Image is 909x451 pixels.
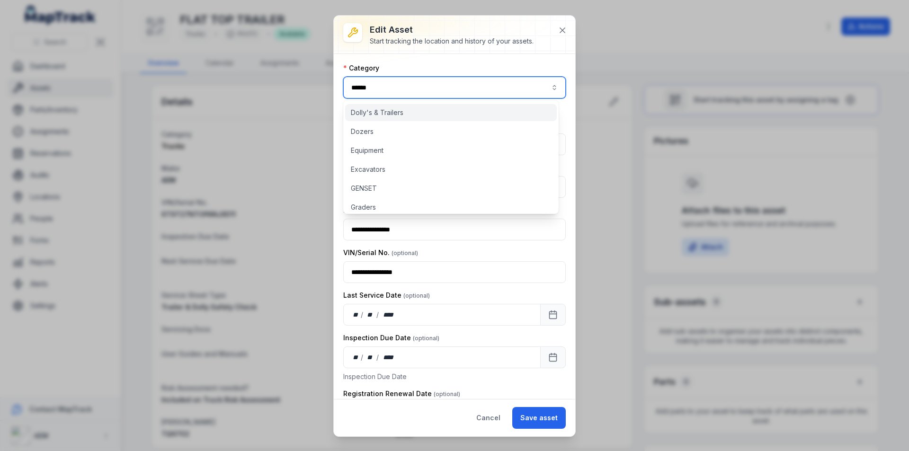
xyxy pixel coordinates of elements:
[343,248,418,257] label: VIN/Serial No.
[343,333,439,343] label: Inspection Due Date
[343,63,379,73] label: Category
[380,310,397,319] div: year,
[364,353,377,362] div: month,
[361,310,364,319] div: /
[343,372,566,381] p: Inspection Due Date
[351,146,383,155] span: Equipment
[351,108,403,117] span: Dolly's & Trailers
[380,353,397,362] div: year,
[343,291,430,300] label: Last Service Date
[468,407,508,429] button: Cancel
[370,36,534,46] div: Start tracking the location and history of your assets.
[370,23,534,36] h3: Edit asset
[351,184,377,193] span: GENSET
[364,310,377,319] div: month,
[376,353,380,362] div: /
[351,353,361,362] div: day,
[376,310,380,319] div: /
[540,346,566,368] button: Calendar
[351,203,376,212] span: Graders
[512,407,566,429] button: Save asset
[361,353,364,362] div: /
[351,165,385,174] span: Excavators
[343,389,460,398] label: Registration Renewal Date
[540,304,566,326] button: Calendar
[351,310,361,319] div: day,
[351,127,374,136] span: Dozers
